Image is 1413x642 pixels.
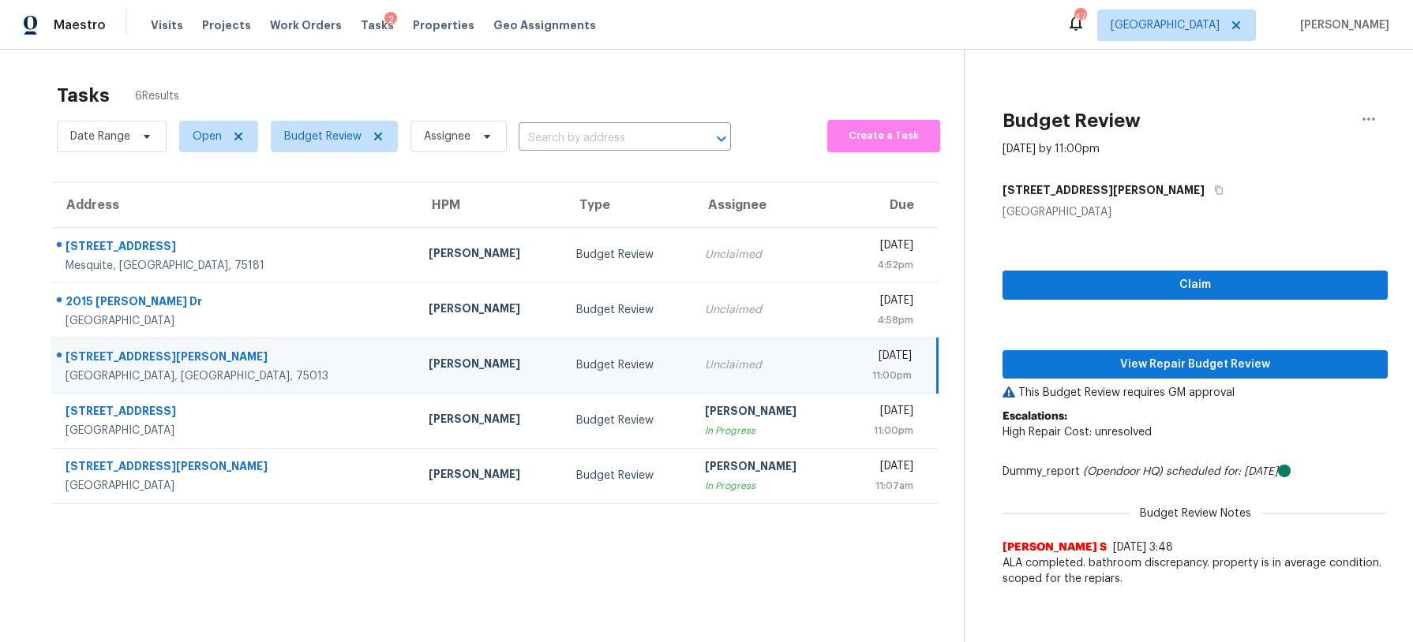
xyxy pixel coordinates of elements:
div: [PERSON_NAME] [429,356,550,375]
span: Budget Review Notes [1130,506,1261,521]
div: [DATE] by 11:00pm [1003,141,1100,157]
div: [GEOGRAPHIC_DATA] [66,423,403,439]
span: Budget Review [284,129,362,144]
h5: [STREET_ADDRESS][PERSON_NAME] [1003,182,1205,198]
span: Visits [151,17,183,33]
div: 4:52pm [852,257,913,273]
div: [DATE] [852,458,913,478]
div: [PERSON_NAME] [429,411,550,431]
div: 11:00pm [852,423,913,439]
div: [STREET_ADDRESS][PERSON_NAME] [66,349,403,368]
div: [PERSON_NAME] [705,403,826,423]
div: Unclaimed [705,302,826,318]
div: [DATE] [852,293,913,312]
div: Budget Review [576,412,680,428]
span: Projects [202,17,251,33]
th: Due [839,183,937,227]
span: [PERSON_NAME] [1294,17,1389,33]
button: Claim [1003,271,1388,300]
div: Dummy_report [1003,464,1388,480]
div: [PERSON_NAME] [429,466,550,486]
button: View Repair Budget Review [1003,350,1388,379]
div: Unclaimed [705,357,826,373]
span: [PERSON_NAME] S [1003,539,1107,555]
div: [STREET_ADDRESS] [66,238,403,258]
div: 2015 [PERSON_NAME] Dr [66,293,403,313]
th: Address [51,183,416,227]
th: Assignee [692,183,839,227]
div: In Progress [705,423,826,439]
div: Mesquite, [GEOGRAPHIC_DATA], 75181 [66,258,403,274]
div: [PERSON_NAME] [429,245,550,265]
h2: Budget Review [1003,113,1141,129]
div: [GEOGRAPHIC_DATA] [66,313,403,329]
p: This Budget Review requires GM approval [1003,385,1388,401]
span: Properties [413,17,474,33]
span: Claim [1015,275,1375,295]
div: In Progress [705,478,826,494]
span: Tasks [361,20,394,31]
div: [PERSON_NAME] [705,458,826,478]
span: Assignee [424,129,470,144]
span: [DATE] 3:48 [1113,542,1173,553]
span: [GEOGRAPHIC_DATA] [1111,17,1220,33]
div: [GEOGRAPHIC_DATA] [1003,204,1388,220]
div: Budget Review [576,302,680,318]
div: 2 [384,12,397,28]
div: [DATE] [852,348,912,368]
div: 4:58pm [852,312,913,328]
div: Budget Review [576,357,680,373]
button: Copy Address [1205,176,1226,204]
div: Budget Review [576,247,680,263]
span: 6 Results [135,88,179,104]
button: Create a Task [827,120,940,152]
div: 11:07am [852,478,913,494]
div: [STREET_ADDRESS] [66,403,403,423]
span: Create a Task [835,127,932,145]
div: [DATE] [852,403,913,423]
input: Search by address [519,126,687,151]
div: Unclaimed [705,247,826,263]
span: Open [193,129,222,144]
div: 11:00pm [852,368,912,383]
span: Work Orders [270,17,342,33]
button: Open [710,128,733,150]
i: (Opendoor HQ) [1083,466,1163,477]
span: Geo Assignments [493,17,596,33]
div: 47 [1074,9,1085,25]
div: [GEOGRAPHIC_DATA] [66,478,403,494]
span: Date Range [70,129,130,144]
span: High Repair Cost: unresolved [1003,427,1152,438]
b: Escalations: [1003,411,1067,422]
th: HPM [416,183,563,227]
div: Budget Review [576,468,680,483]
th: Type [564,183,693,227]
div: [GEOGRAPHIC_DATA], [GEOGRAPHIC_DATA], 75013 [66,368,403,384]
div: [PERSON_NAME] [429,300,550,320]
span: View Repair Budget Review [1015,355,1375,375]
div: [STREET_ADDRESS][PERSON_NAME] [66,458,403,478]
div: [DATE] [852,237,913,257]
h2: Tasks [57,88,110,103]
span: ALA completed. bathroom discrepancy. property is in average condition. scoped for the repiars. [1003,555,1388,587]
i: scheduled for: [DATE] [1166,466,1278,477]
span: Maestro [54,17,106,33]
